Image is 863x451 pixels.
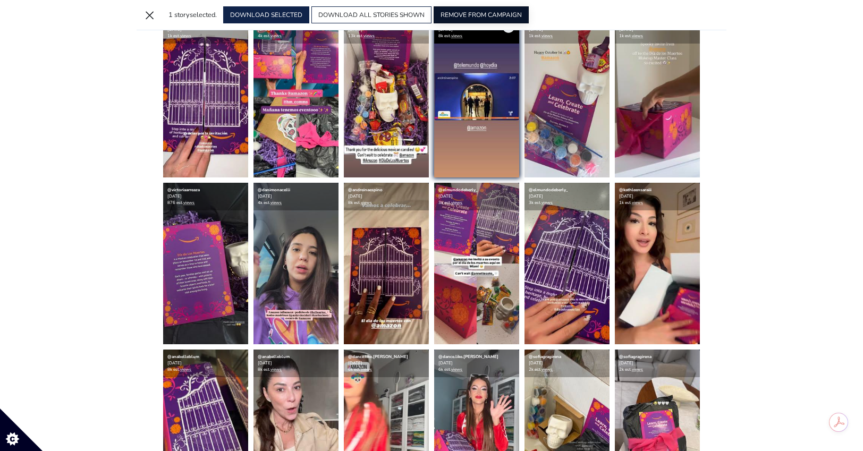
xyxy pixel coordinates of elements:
[168,10,173,20] span: 1
[270,200,282,206] a: views
[619,354,652,360] a: @sofiagragirena
[632,33,643,39] a: views
[167,187,200,193] a: @victoriaarreaza
[529,354,561,360] a: @sofiagragirena
[270,33,282,39] a: views
[258,354,290,360] a: @anabelleblum
[223,6,309,23] button: DOWNLOAD SELECTED
[451,33,462,39] a: views
[363,33,375,39] a: views
[348,354,408,360] a: @dance.like.[PERSON_NAME]
[183,200,194,206] a: views
[524,183,610,210] div: [DATE] 3k est.
[542,33,553,39] a: views
[438,354,498,360] a: @dance.like.[PERSON_NAME]
[451,367,462,372] a: views
[344,350,429,377] div: [DATE] 6k est.
[253,183,339,210] div: [DATE] 4k est.
[434,183,519,210] div: [DATE] 3k est.
[253,350,339,377] div: [DATE] 8k est.
[529,187,568,193] a: @elmundodeberly_
[524,350,610,377] div: [DATE] 2k est.
[168,10,217,20] div: selected.
[619,187,652,193] a: @kathleensaraiii
[258,187,290,193] a: @danimonacelli
[180,33,191,39] a: views
[632,367,643,372] a: views
[438,187,478,193] a: @elmundodeberly_
[615,183,700,210] div: [DATE] 1k est.
[180,367,191,372] a: views
[542,200,553,206] a: views
[361,200,372,206] a: views
[141,6,158,23] button: ×
[632,200,643,206] a: views
[163,183,248,210] div: [DATE] 876 est.
[615,350,700,377] div: [DATE] 2k est.
[451,200,462,206] a: views
[174,10,190,20] span: story
[542,367,553,372] a: views
[434,350,519,377] div: [DATE] 6k est.
[163,350,248,377] div: [DATE] 8k est.
[434,6,529,23] button: REMOVE FROM CAMPAIGN
[311,6,431,23] button: DOWNLOAD ALL STORIES SHOWN
[167,354,199,360] a: @anabelleblum
[361,367,372,372] a: views
[344,183,429,210] div: [DATE] 8k est.
[348,187,383,193] a: @andreinaespino
[270,367,282,372] a: views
